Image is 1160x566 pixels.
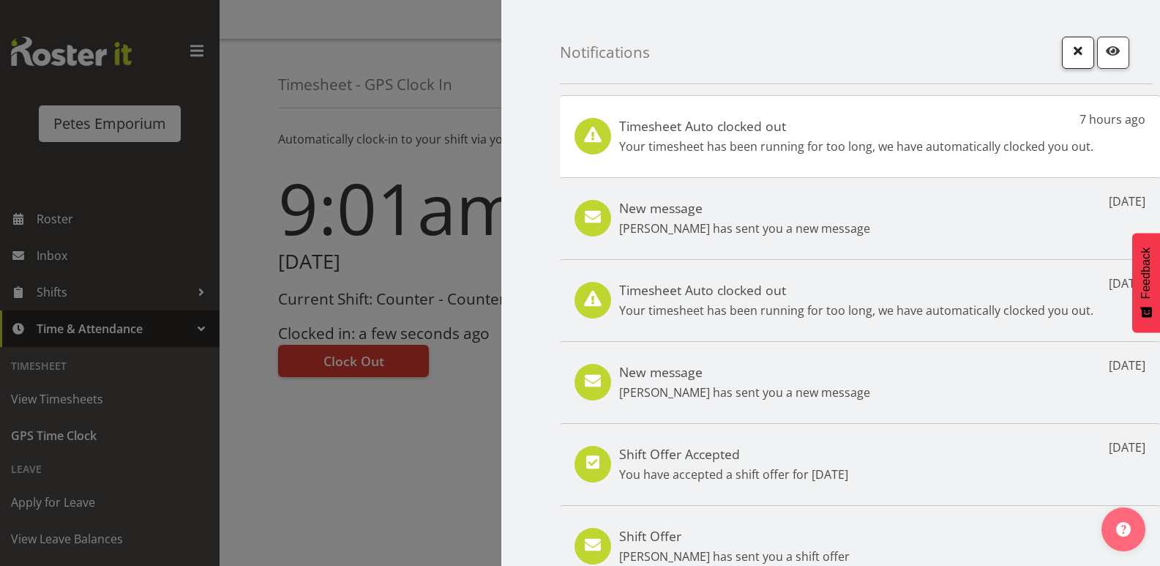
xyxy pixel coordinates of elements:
h5: Shift Offer Accepted [619,446,848,462]
p: [PERSON_NAME] has sent you a new message [619,220,870,237]
p: [DATE] [1109,357,1145,374]
h5: New message [619,200,870,216]
p: Your timesheet has been running for too long, we have automatically clocked you out. [619,138,1093,155]
p: You have accepted a shift offer for [DATE] [619,466,848,483]
p: Your timesheet has been running for too long, we have automatically clocked you out. [619,302,1093,319]
span: Feedback [1140,247,1153,299]
h5: New message [619,364,870,380]
button: Feedback - Show survey [1132,233,1160,332]
p: [DATE] [1109,439,1145,456]
p: [PERSON_NAME] has sent you a shift offer [619,548,850,565]
h5: Shift Offer [619,528,850,544]
h4: Notifications [560,44,650,61]
p: 7 hours ago [1079,111,1145,128]
button: Close [1062,37,1094,69]
img: help-xxl-2.png [1116,522,1131,537]
p: [PERSON_NAME] has sent you a new message [619,384,870,401]
h5: Timesheet Auto clocked out [619,282,1093,298]
h5: Timesheet Auto clocked out [619,118,1093,134]
p: [DATE] [1109,193,1145,210]
button: Mark as read [1097,37,1129,69]
p: [DATE] [1109,275,1145,292]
